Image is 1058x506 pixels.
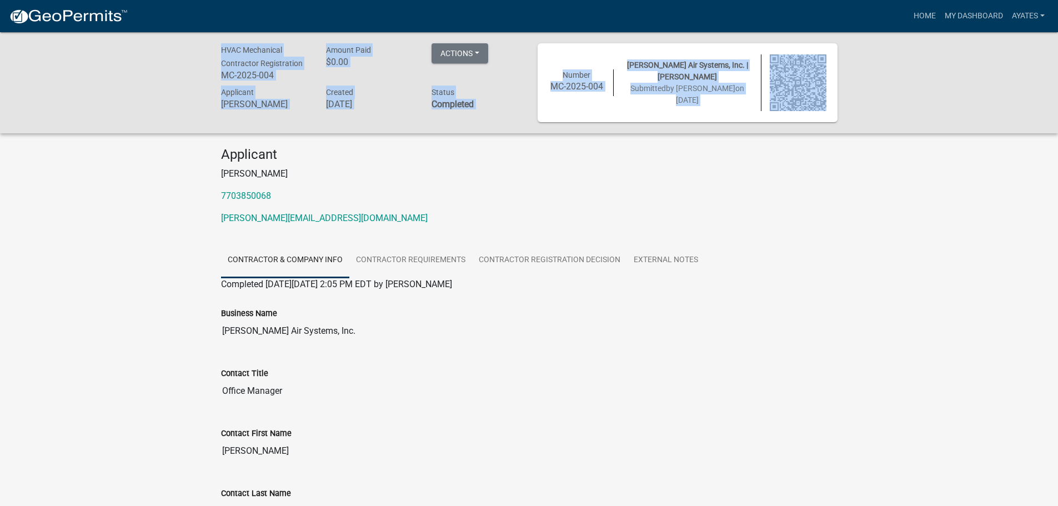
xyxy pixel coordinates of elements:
[472,243,627,278] a: Contractor Registration Decision
[326,88,353,97] span: Created
[627,61,748,81] span: [PERSON_NAME] Air Systems, Inc. | [PERSON_NAME]
[432,88,454,97] span: Status
[221,99,310,109] h6: [PERSON_NAME]
[630,84,744,104] span: Submitted on [DATE]
[909,6,940,27] a: Home
[221,370,268,378] label: Contact Title
[221,191,271,201] a: 7703850068
[432,99,474,109] strong: Completed
[549,81,605,92] h6: MC-2025-004
[221,46,303,68] span: HVAC Mechanical Contractor Registration
[221,279,452,289] span: Completed [DATE][DATE] 2:05 PM EDT by [PERSON_NAME]
[221,490,291,498] label: Contact Last Name
[627,243,705,278] a: External Notes
[221,147,838,163] h4: Applicant
[221,243,349,278] a: Contractor & Company Info
[221,167,838,181] p: [PERSON_NAME]
[326,99,415,109] h6: [DATE]
[770,54,826,111] img: QR code
[221,88,254,97] span: Applicant
[326,46,371,54] span: Amount Paid
[940,6,1007,27] a: My Dashboard
[221,430,292,438] label: Contact First Name
[1007,6,1049,27] a: ayates
[349,243,472,278] a: Contractor Requirements
[221,310,277,318] label: Business Name
[563,71,590,79] span: Number
[326,57,415,67] h6: $0.00
[221,213,428,223] a: [PERSON_NAME][EMAIL_ADDRESS][DOMAIN_NAME]
[221,70,310,81] h6: MC-2025-004
[666,84,735,93] span: by [PERSON_NAME]
[432,43,488,63] button: Actions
